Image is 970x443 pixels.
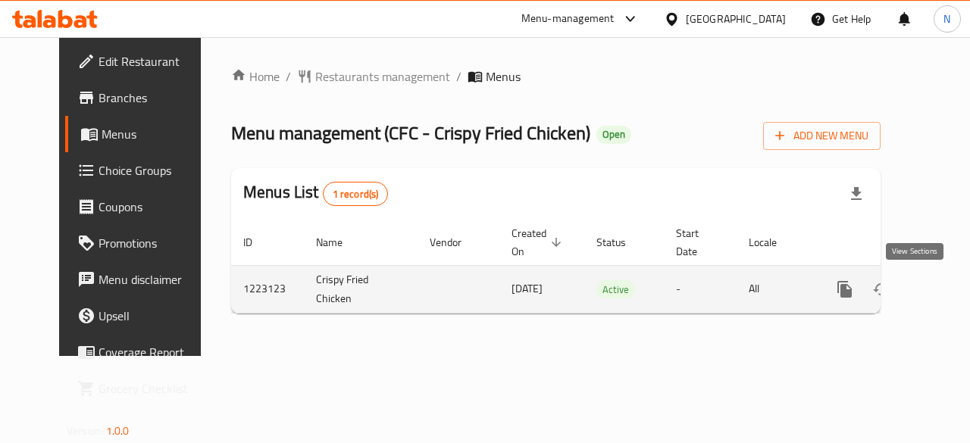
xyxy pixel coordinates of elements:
[99,307,209,325] span: Upsell
[512,279,543,298] span: [DATE]
[763,122,881,150] button: Add New Menu
[99,379,209,398] span: Grocery Checklist
[512,224,566,260] span: Created On
[486,67,521,86] span: Menus
[65,225,221,261] a: Promotions
[65,80,221,116] a: Branches
[838,176,875,212] div: Export file
[430,233,481,251] span: Vendor
[596,281,635,298] span: Active
[316,233,362,251] span: Name
[521,10,615,28] div: Menu-management
[99,343,209,361] span: Coverage Report
[286,67,291,86] li: /
[737,265,815,313] td: All
[686,11,786,27] div: [GEOGRAPHIC_DATA]
[99,234,209,252] span: Promotions
[323,182,389,206] div: Total records count
[827,271,863,307] button: more
[231,116,590,150] span: Menu management ( CFC - Crispy Fried Chicken )
[99,270,209,289] span: Menu disclaimer
[297,67,450,86] a: Restaurants management
[324,187,388,201] span: 1 record(s)
[664,265,737,313] td: -
[596,126,631,144] div: Open
[749,233,796,251] span: Locale
[65,370,221,407] a: Grocery Checklist
[943,11,950,27] span: N
[304,265,418,313] td: Crispy Fried Chicken
[596,280,635,298] div: Active
[65,261,221,298] a: Menu disclaimer
[65,334,221,370] a: Coverage Report
[65,43,221,80] a: Edit Restaurant
[243,181,388,206] h2: Menus List
[243,233,272,251] span: ID
[596,128,631,141] span: Open
[863,271,900,307] button: Change Status
[231,67,280,86] a: Home
[67,421,104,441] span: Version:
[315,67,450,86] span: Restaurants management
[231,265,304,313] td: 1223123
[99,198,209,216] span: Coupons
[676,224,718,260] span: Start Date
[775,126,868,145] span: Add New Menu
[65,298,221,334] a: Upsell
[65,116,221,152] a: Menus
[231,67,881,86] nav: breadcrumb
[65,189,221,225] a: Coupons
[99,161,209,179] span: Choice Groups
[102,125,209,143] span: Menus
[65,152,221,189] a: Choice Groups
[596,233,646,251] span: Status
[99,52,209,70] span: Edit Restaurant
[106,421,130,441] span: 1.0.0
[99,89,209,107] span: Branches
[456,67,462,86] li: /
